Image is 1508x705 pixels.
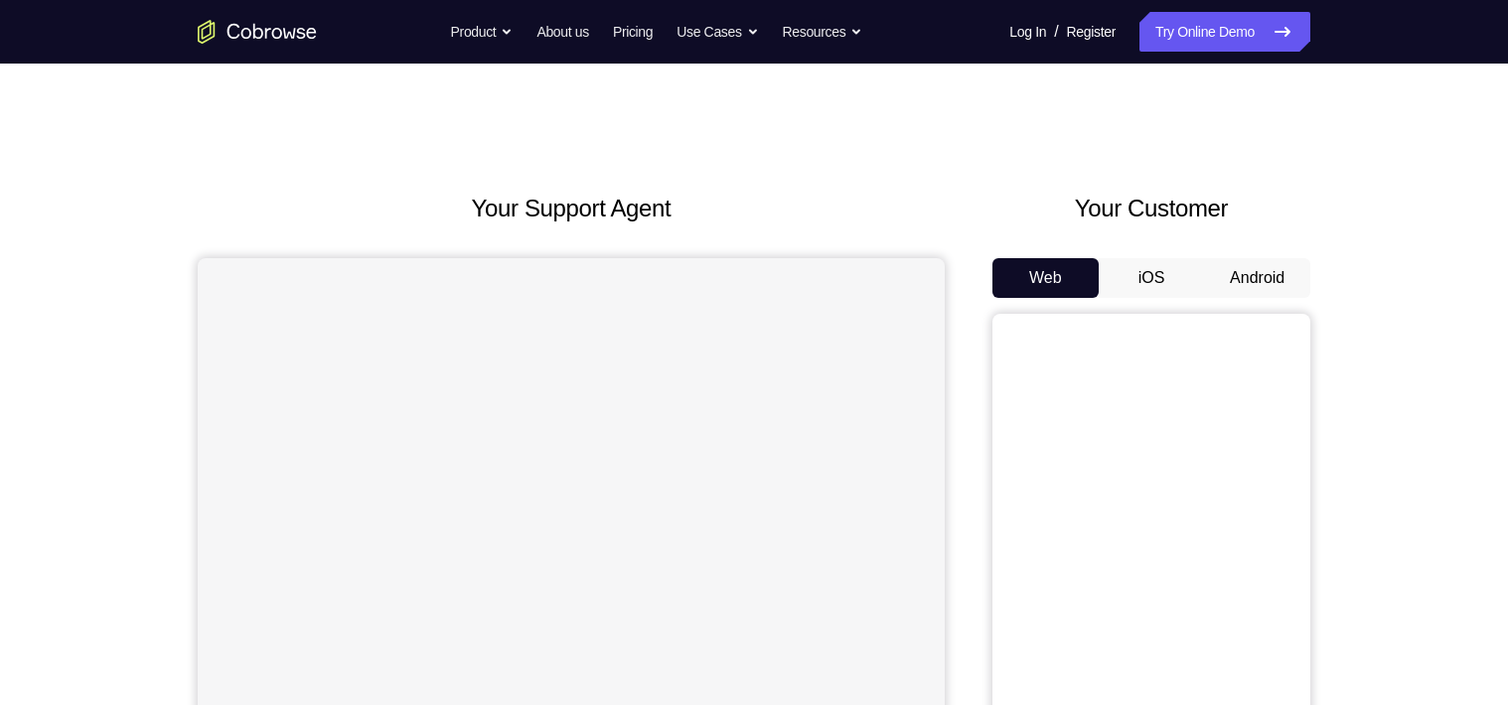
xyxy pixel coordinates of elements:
[677,12,758,52] button: Use Cases
[198,20,317,44] a: Go to the home page
[613,12,653,52] a: Pricing
[536,12,588,52] a: About us
[451,12,514,52] button: Product
[1054,20,1058,44] span: /
[783,12,863,52] button: Resources
[992,258,1099,298] button: Web
[992,191,1310,226] h2: Your Customer
[1009,12,1046,52] a: Log In
[1139,12,1310,52] a: Try Online Demo
[1204,258,1310,298] button: Android
[1067,12,1116,52] a: Register
[198,191,945,226] h2: Your Support Agent
[1099,258,1205,298] button: iOS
